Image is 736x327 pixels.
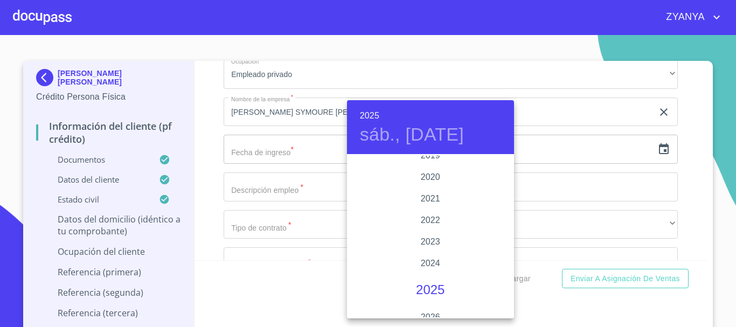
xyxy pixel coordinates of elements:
div: 2020 [347,166,514,188]
div: 2022 [347,210,514,231]
button: 2025 [360,108,379,123]
div: 2023 [347,231,514,253]
div: 2025 [347,280,514,301]
div: 2019 [347,145,514,166]
div: 2021 [347,188,514,210]
button: sáb., [DATE] [360,123,464,146]
div: 2024 [347,253,514,274]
